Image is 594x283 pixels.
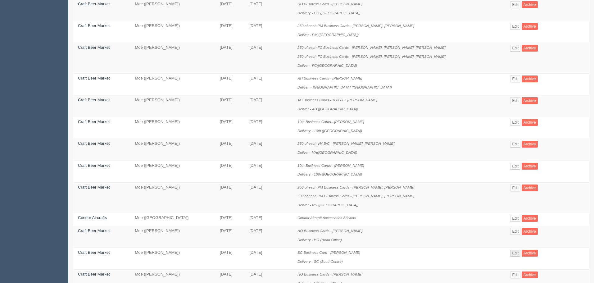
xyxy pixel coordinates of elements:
i: Deliver - VH([GEOGRAPHIC_DATA]) [297,150,357,154]
a: Archive [522,97,538,104]
a: Archive [522,1,538,8]
a: Archive [522,75,538,82]
i: HO Business Cards - [PERSON_NAME] [297,272,362,276]
a: Archive [522,250,538,257]
td: Moe ([PERSON_NAME]) [130,95,215,117]
a: Edit [510,272,520,278]
a: Craft Beer Market [78,272,110,276]
a: Craft Beer Market [78,228,110,233]
a: Craft Beer Market [78,163,110,168]
td: [DATE] [215,226,245,248]
a: Archive [522,163,538,170]
a: Archive [522,119,538,126]
td: Moe ([PERSON_NAME]) [130,226,215,248]
i: Delivery - SC (SouthCentre) [297,259,343,263]
i: RH Business Cards - [PERSON_NAME] [297,76,362,80]
i: 10th Business Cards - [PERSON_NAME] [297,120,364,124]
td: Moe ([PERSON_NAME]) [130,139,215,161]
a: Edit [510,141,520,148]
td: [DATE] [245,182,293,213]
td: [DATE] [215,182,245,213]
i: Delivery - HO (Head Office) [297,238,342,242]
a: Craft Beer Market [78,45,110,50]
a: Edit [510,250,520,257]
i: 500 of each PM Business Cards - [PERSON_NAME], [PERSON_NAME] [297,194,414,198]
i: Deliver - PM ([GEOGRAPHIC_DATA]) [297,33,359,37]
td: Moe ([PERSON_NAME]) [130,117,215,139]
a: Craft Beer Market [78,23,110,28]
td: [DATE] [245,226,293,248]
a: Edit [510,45,520,52]
td: [DATE] [245,139,293,161]
a: Craft Beer Market [78,98,110,102]
i: Deliver - RH ([GEOGRAPHIC_DATA]) [297,203,358,207]
i: Deliver - AD ([GEOGRAPHIC_DATA]) [297,107,358,111]
td: Moe ([PERSON_NAME]) [130,21,215,43]
a: Archive [522,45,538,52]
i: 250 of each PM Business Cards - [PERSON_NAME], [PERSON_NAME] [297,24,414,28]
i: Delivery - 10th ([GEOGRAPHIC_DATA]) [297,129,362,133]
td: Moe ([PERSON_NAME]) [130,43,215,74]
td: [DATE] [245,74,293,95]
a: Edit [510,215,520,222]
a: Archive [522,185,538,191]
a: Edit [510,97,520,104]
a: Edit [510,119,520,126]
td: [DATE] [215,117,245,139]
td: Moe ([PERSON_NAME]) [130,161,215,182]
td: Moe ([PERSON_NAME]) [130,248,215,270]
i: 250 of each FC Business Cards - [PERSON_NAME], [PERSON_NAME], [PERSON_NAME] [297,45,446,49]
i: AD Business Cards - 1888887 [PERSON_NAME] [297,98,377,102]
a: Edit [510,23,520,30]
a: Archive [522,23,538,30]
a: Archive [522,228,538,235]
td: [DATE] [215,213,245,226]
a: Edit [510,163,520,170]
a: Craft Beer Market [78,250,110,255]
i: 250 of each PM Business Cards - [PERSON_NAME], [PERSON_NAME] [297,185,414,189]
a: Edit [510,1,520,8]
i: 250 of each VH B/C - [PERSON_NAME], [PERSON_NAME] [297,141,394,145]
a: Craft Beer Market [78,119,110,124]
a: Archive [522,215,538,222]
td: [DATE] [215,74,245,95]
td: [DATE] [215,248,245,270]
td: [DATE] [245,117,293,139]
i: 10th Business Cards - [PERSON_NAME] [297,163,364,167]
i: HO Business Cards - [PERSON_NAME] [297,2,362,6]
a: Craft Beer Market [78,76,110,80]
i: Delivery - HO ([GEOGRAPHIC_DATA]) [297,11,360,15]
i: Deliver – [GEOGRAPHIC_DATA] ([GEOGRAPHIC_DATA]) [297,85,392,89]
td: [DATE] [245,43,293,74]
i: HO Business Cards - [PERSON_NAME] [297,229,362,233]
i: SC Business Card - [PERSON_NAME] [297,250,360,254]
td: [DATE] [215,21,245,43]
td: [DATE] [215,43,245,74]
a: Condor Aircrafts [78,215,107,220]
i: Deliver - FC([GEOGRAPHIC_DATA]) [297,63,357,67]
a: Edit [510,228,520,235]
i: Delivery - 10th ([GEOGRAPHIC_DATA]) [297,172,362,176]
i: 250 of each FC Business Cards - [PERSON_NAME], [PERSON_NAME], [PERSON_NAME] [297,54,446,58]
a: Archive [522,141,538,148]
a: Edit [510,185,520,191]
td: [DATE] [245,213,293,226]
td: [DATE] [245,21,293,43]
td: [DATE] [245,95,293,117]
a: Archive [522,272,538,278]
td: [DATE] [215,95,245,117]
td: [DATE] [245,161,293,182]
i: Condor Aircraft Accessories Stickers [297,216,356,220]
td: [DATE] [245,248,293,270]
a: Craft Beer Market [78,2,110,6]
a: Edit [510,75,520,82]
a: Craft Beer Market [78,185,110,189]
td: Moe ([PERSON_NAME]) [130,74,215,95]
td: [DATE] [215,139,245,161]
a: Craft Beer Market [78,141,110,146]
td: Moe ([PERSON_NAME]) [130,182,215,213]
td: Moe ([GEOGRAPHIC_DATA]) [130,213,215,226]
td: [DATE] [215,161,245,182]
